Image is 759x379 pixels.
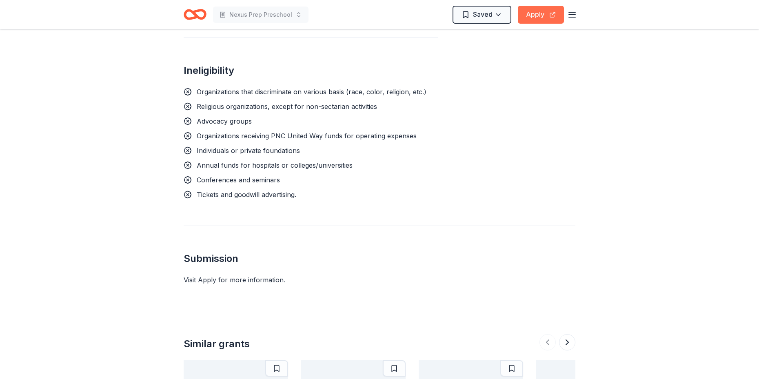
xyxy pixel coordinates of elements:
div: Visit Apply for more information. [184,275,575,285]
span: Saved [473,9,493,20]
button: Nexus Prep Preschool [213,7,308,23]
span: Religious organizations, except for non-sectarian activities [197,102,377,111]
h2: Ineligibility [184,64,438,77]
div: Similar grants [184,337,250,350]
span: Conferences and seminars [197,176,280,184]
span: Nexus Prep Preschool [229,10,292,20]
span: Individuals or private foundations [197,146,300,155]
button: Apply [518,6,564,24]
span: Organizations receiving PNC United Way funds for operating expenses [197,132,417,140]
button: Saved [453,6,511,24]
span: Organizations that discriminate on various basis (race, color, religion, etc.) [197,88,426,96]
span: Tickets and goodwill advertising. [197,191,296,199]
h2: Submission [184,252,575,265]
span: Advocacy groups [197,117,252,125]
a: Home [184,5,206,24]
span: Annual funds for hospitals or colleges/universities [197,161,353,169]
